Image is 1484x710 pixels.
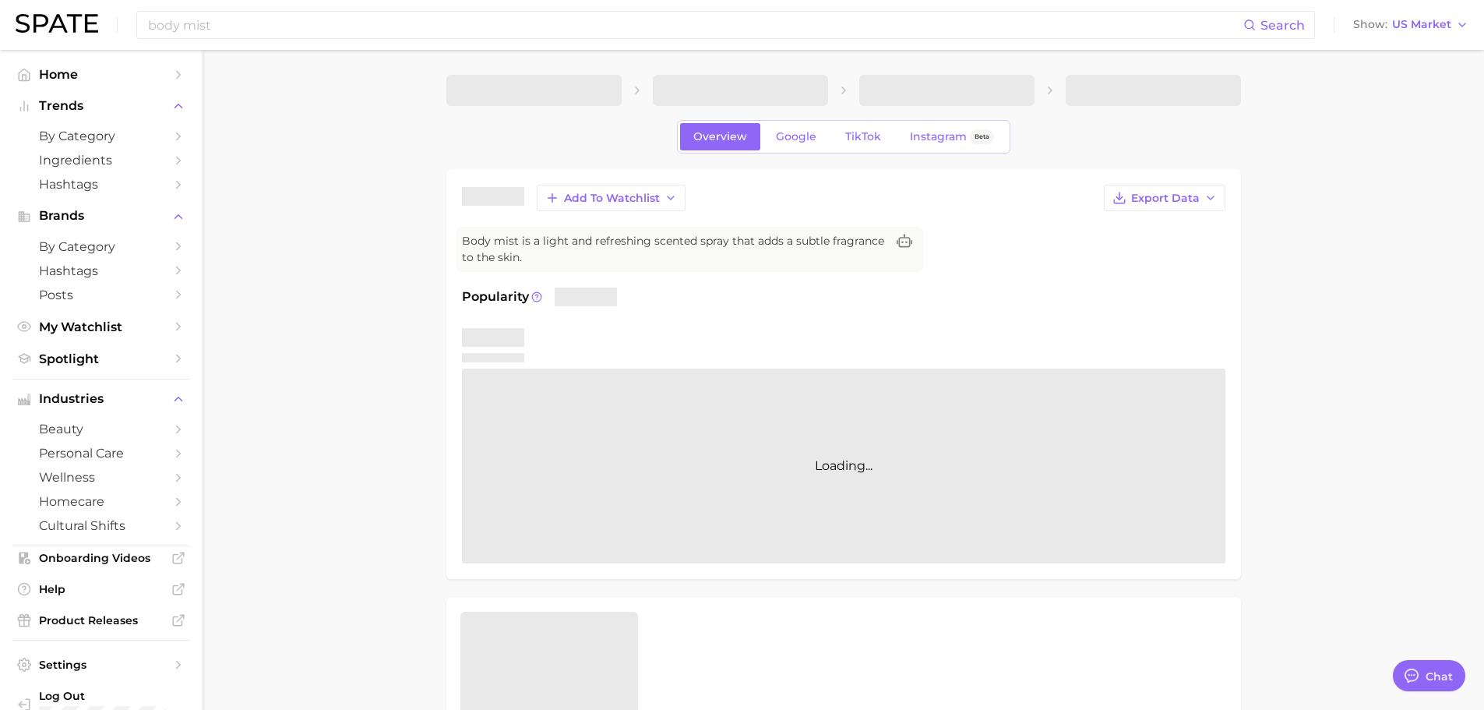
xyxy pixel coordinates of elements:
span: TikTok [845,130,881,143]
a: Ingredients [12,148,190,172]
span: US Market [1392,20,1451,29]
span: beauty [39,422,164,436]
span: Hashtags [39,177,164,192]
a: Overview [680,123,760,150]
button: Add to Watchlist [537,185,686,211]
span: Google [776,130,816,143]
button: Brands [12,204,190,228]
a: Posts [12,283,190,307]
a: Onboarding Videos [12,546,190,570]
a: Google [763,123,830,150]
span: personal care [39,446,164,461]
a: Help [12,578,190,601]
input: Search here for a brand, industry, or ingredient [146,12,1243,38]
button: Export Data [1104,185,1225,211]
span: Trends [39,99,164,113]
span: homecare [39,494,164,509]
span: My Watchlist [39,320,164,334]
a: TikTok [832,123,894,150]
a: InstagramBeta [897,123,1007,150]
a: homecare [12,489,190,514]
a: by Category [12,235,190,259]
span: Posts [39,288,164,302]
a: beauty [12,417,190,441]
a: wellness [12,465,190,489]
span: cultural shifts [39,518,164,533]
span: Product Releases [39,613,164,627]
a: Hashtags [12,172,190,196]
span: Beta [975,130,989,143]
span: Brands [39,209,164,223]
span: Hashtags [39,263,164,278]
span: Help [39,582,164,596]
span: Show [1353,20,1387,29]
a: cultural shifts [12,514,190,538]
a: personal care [12,441,190,465]
a: Settings [12,653,190,676]
span: by Category [39,129,164,143]
span: Instagram [910,130,967,143]
a: My Watchlist [12,315,190,339]
a: Home [12,62,190,87]
span: Onboarding Videos [39,551,164,565]
span: Search [1260,18,1305,33]
a: Product Releases [12,609,190,632]
img: SPATE [16,14,98,33]
button: Industries [12,387,190,411]
span: Overview [693,130,747,143]
span: Settings [39,658,164,672]
a: by Category [12,124,190,148]
span: Add to Watchlist [564,192,660,205]
button: Trends [12,94,190,118]
span: Popularity [462,288,529,306]
span: wellness [39,470,164,485]
a: Spotlight [12,347,190,371]
span: Home [39,67,164,82]
span: Industries [39,392,164,406]
span: Ingredients [39,153,164,168]
a: Hashtags [12,259,190,283]
span: Body mist is a light and refreshing scented spray that adds a subtle fragrance to the skin. [462,233,886,266]
span: Log Out [39,689,178,703]
div: Loading... [462,369,1225,563]
span: Spotlight [39,351,164,366]
button: ShowUS Market [1349,15,1472,35]
span: Export Data [1131,192,1200,205]
span: by Category [39,239,164,254]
